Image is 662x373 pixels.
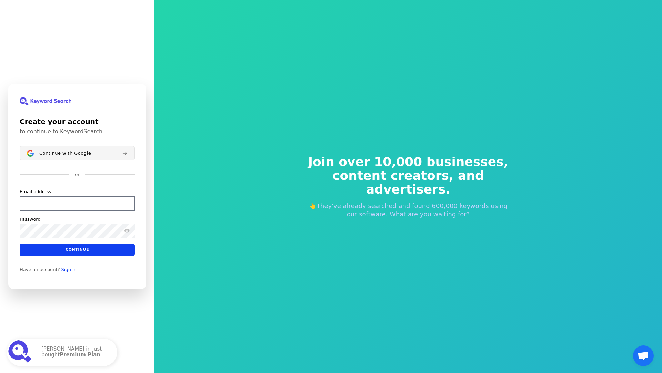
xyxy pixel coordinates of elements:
[20,216,41,222] label: Password
[303,202,513,218] p: 👆They've already searched and found 600,000 keywords using our software. What are you waiting for?
[633,345,654,366] a: Bate-papo aberto
[123,227,131,235] button: Show password
[20,189,51,195] label: Email address
[20,146,135,160] button: Sign in with GoogleContinue with Google
[39,151,91,156] span: Continue with Google
[61,267,77,272] a: Sign in
[20,128,135,135] p: to continue to KeywordSearch
[41,346,110,359] p: [PERSON_NAME] in just bought
[27,150,34,157] img: Sign in with Google
[20,244,135,256] button: Continue
[20,97,71,105] img: KeywordSearch
[20,116,135,127] h1: Create your account
[75,172,79,178] p: or
[60,352,100,358] strong: Premium Plan
[20,267,60,272] span: Have an account?
[303,169,513,196] span: content creators, and advertisers.
[8,340,33,365] img: Premium Plan
[303,155,513,169] span: Join over 10,000 businesses,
